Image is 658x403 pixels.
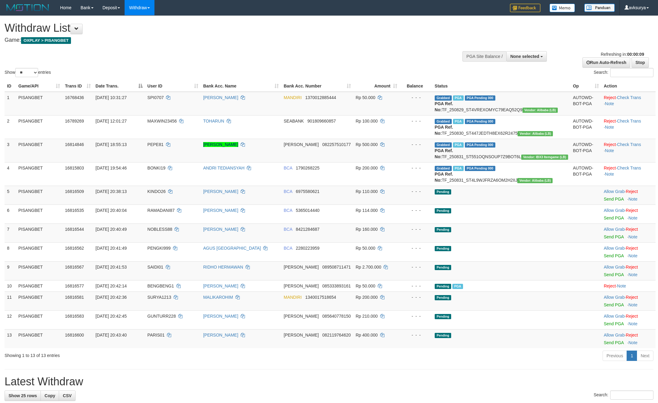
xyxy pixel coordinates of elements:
[284,208,292,213] span: BCA
[402,207,430,213] div: - - -
[465,95,495,101] span: PGA Pending
[65,166,84,170] span: 16815803
[601,261,656,280] td: ·
[604,95,616,100] a: Reject
[601,139,656,162] td: · ·
[284,314,319,319] span: [PERSON_NAME]
[435,333,451,338] span: Pending
[21,37,71,44] span: OXPLAY > PISANGBET
[96,189,127,194] span: [DATE] 20:38:13
[41,391,59,401] a: Copy
[44,393,55,398] span: Copy
[356,95,376,100] span: Rp 50.000
[571,80,601,92] th: Op: activate to sort column ascending
[203,314,238,319] a: [PERSON_NAME]
[147,189,166,194] span: KINDO26
[284,265,319,269] span: [PERSON_NAME]
[16,205,62,223] td: PISANGBET
[9,393,37,398] span: Show 25 rows
[435,189,451,194] span: Pending
[601,223,656,242] td: ·
[617,284,626,288] a: Note
[284,142,319,147] span: [PERSON_NAME]
[356,333,378,337] span: Rp 400.000
[626,227,638,232] a: Reject
[604,272,624,277] a: Send PGA
[601,186,656,205] td: ·
[453,142,464,148] span: Marked by avkedw
[435,284,451,289] span: Pending
[402,141,430,148] div: - - -
[356,119,378,123] span: Rp 100.000
[402,188,430,194] div: - - -
[582,57,630,68] a: Run Auto-Refresh
[16,80,62,92] th: Game/API: activate to sort column ascending
[15,68,38,77] select: Showentries
[65,119,84,123] span: 16789269
[356,295,378,300] span: Rp 200.000
[16,162,62,186] td: PISANGBET
[5,261,16,280] td: 9
[604,321,624,326] a: Send PGA
[617,142,641,147] a: Check Trans
[356,142,378,147] span: Rp 500.000
[65,284,84,288] span: 16816577
[65,227,84,232] span: 16816544
[356,284,376,288] span: Rp 50.000
[610,391,653,400] input: Search:
[435,314,451,319] span: Pending
[465,142,495,148] span: PGA Pending
[305,95,336,100] span: Copy 1370012885444 to clipboard
[203,189,238,194] a: [PERSON_NAME]
[402,294,430,300] div: - - -
[5,376,653,388] h1: Latest Withdraw
[284,246,292,251] span: BCA
[435,148,453,159] b: PGA Ref. No:
[281,80,353,92] th: Bank Acc. Number: activate to sort column ascending
[203,142,238,147] a: [PERSON_NAME]
[322,314,351,319] span: Copy 085640778150 to clipboard
[604,142,616,147] a: Reject
[617,95,641,100] a: Check Trans
[604,302,624,307] a: Send PGA
[356,208,378,213] span: Rp 114.000
[604,314,624,319] a: Allow Grab
[604,227,624,232] a: Allow Grab
[626,246,638,251] a: Reject
[5,223,16,242] td: 7
[628,197,638,201] a: Note
[65,189,84,194] span: 16816509
[601,205,656,223] td: ·
[96,119,127,123] span: [DATE] 12:01:27
[604,295,626,300] span: ·
[296,166,320,170] span: Copy 1790268225 to clipboard
[5,310,16,329] td: 12
[435,265,451,270] span: Pending
[435,95,452,101] span: Grabbed
[604,333,624,337] a: Allow Grab
[601,80,656,92] th: Action
[65,246,84,251] span: 16816562
[402,245,430,251] div: - - -
[203,166,245,170] a: ANDRI TEDIANSYAH
[96,95,127,100] span: [DATE] 10:31:27
[594,68,653,77] label: Search:
[402,264,430,270] div: - - -
[610,68,653,77] input: Search:
[5,162,16,186] td: 4
[63,393,72,398] span: CSV
[601,280,656,291] td: ·
[432,115,571,139] td: TF_250830_ST447JEDTH8EX62R2475
[203,333,238,337] a: [PERSON_NAME]
[432,92,571,116] td: TF_250829_ST4VREXOMYC79EAQ52Q9
[147,166,165,170] span: BONKI19
[432,162,571,186] td: TF_250831_ST4L9WJFRZA6OM2H2IIJ
[506,51,547,62] button: None selected
[617,119,641,123] a: Check Trans
[626,314,638,319] a: Reject
[604,284,616,288] a: Reject
[626,265,638,269] a: Reject
[16,329,62,348] td: PISANGBET
[435,125,453,136] b: PGA Ref. No:
[5,242,16,261] td: 8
